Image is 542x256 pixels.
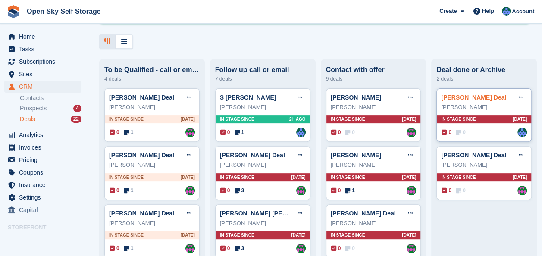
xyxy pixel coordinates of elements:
[220,210,323,217] a: [PERSON_NAME] [PERSON_NAME]
[291,232,305,238] span: [DATE]
[407,244,416,253] img: Richard Baker
[220,94,276,101] a: S [PERSON_NAME]
[109,116,144,122] span: In stage since
[296,186,306,195] img: Richard Baker
[185,244,195,253] img: Richard Baker
[8,223,86,232] span: Storefront
[296,244,306,253] a: Richard Baker
[110,244,119,252] span: 0
[109,161,195,169] div: [PERSON_NAME]
[331,187,341,194] span: 0
[215,74,310,84] div: 7 deals
[185,186,195,195] img: Richard Baker
[220,152,285,159] a: [PERSON_NAME] Deal
[345,187,355,194] span: 1
[20,94,81,102] a: Contacts
[436,66,532,74] div: Deal done or Archive
[402,116,416,122] span: [DATE]
[19,68,71,80] span: Sites
[331,232,365,238] span: In stage since
[482,7,494,16] span: Help
[4,31,81,43] a: menu
[19,43,71,55] span: Tasks
[19,56,71,68] span: Subscriptions
[442,187,451,194] span: 0
[4,154,81,166] a: menu
[402,174,416,181] span: [DATE]
[407,128,416,137] a: Richard Baker
[20,104,81,113] a: Prospects 4
[407,186,416,195] img: Richard Baker
[220,103,306,112] div: [PERSON_NAME]
[4,179,81,191] a: menu
[502,7,511,16] img: Damon Boniface
[331,128,341,136] span: 0
[4,166,81,178] a: menu
[4,56,81,68] a: menu
[326,74,421,84] div: 9 deals
[441,116,476,122] span: In stage since
[181,174,195,181] span: [DATE]
[110,187,119,194] span: 0
[23,4,104,19] a: Open Sky Self Storage
[109,103,195,112] div: [PERSON_NAME]
[220,116,254,122] span: In stage since
[124,244,134,252] span: 1
[331,161,417,169] div: [PERSON_NAME]
[220,161,306,169] div: [PERSON_NAME]
[185,128,195,137] img: Richard Baker
[331,116,365,122] span: In stage since
[456,187,466,194] span: 0
[220,232,254,238] span: In stage since
[104,74,200,84] div: 4 deals
[513,116,527,122] span: [DATE]
[4,43,81,55] a: menu
[402,232,416,238] span: [DATE]
[19,154,71,166] span: Pricing
[19,166,71,178] span: Coupons
[513,174,527,181] span: [DATE]
[456,128,466,136] span: 0
[19,31,71,43] span: Home
[4,68,81,80] a: menu
[441,161,527,169] div: [PERSON_NAME]
[220,219,306,228] div: [PERSON_NAME]
[220,174,254,181] span: In stage since
[104,66,200,74] div: To be Qualified - call or email
[124,187,134,194] span: 1
[110,128,119,136] span: 0
[234,244,244,252] span: 3
[181,232,195,238] span: [DATE]
[517,186,527,195] img: Richard Baker
[289,116,306,122] span: 2H AGO
[345,128,355,136] span: 0
[331,210,396,217] a: [PERSON_NAME] Deal
[109,210,174,217] a: [PERSON_NAME] Deal
[4,81,81,93] a: menu
[331,152,381,159] a: [PERSON_NAME]
[442,128,451,136] span: 0
[19,129,71,141] span: Analytics
[73,105,81,112] div: 4
[4,191,81,203] a: menu
[19,179,71,191] span: Insurance
[517,128,527,137] img: Damon Boniface
[296,128,306,137] a: Damon Boniface
[441,103,527,112] div: [PERSON_NAME]
[4,204,81,216] a: menu
[331,244,341,252] span: 0
[20,104,47,112] span: Prospects
[71,116,81,123] div: 22
[4,141,81,153] a: menu
[215,66,310,74] div: Follow up call or email
[234,128,244,136] span: 1
[331,94,381,101] a: [PERSON_NAME]
[331,219,417,228] div: [PERSON_NAME]
[181,116,195,122] span: [DATE]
